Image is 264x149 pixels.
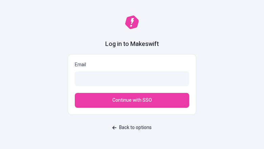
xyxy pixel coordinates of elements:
button: Continue with SSO [75,93,189,108]
a: Back to options [108,122,156,134]
span: Continue with SSO [112,97,152,104]
input: Email [75,71,189,86]
h1: Log in to Makeswift [105,40,159,49]
p: Email [75,61,189,69]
